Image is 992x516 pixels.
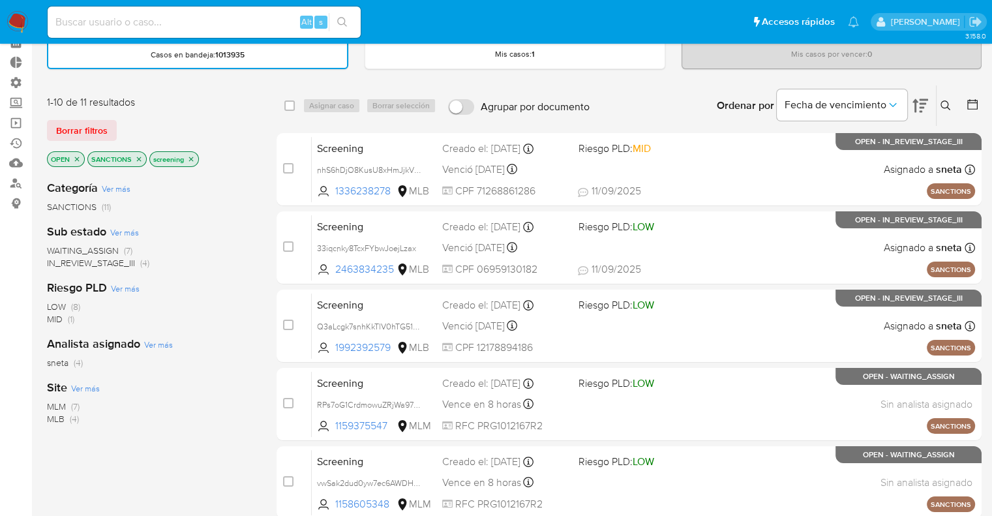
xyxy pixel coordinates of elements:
[301,16,312,28] span: Alt
[890,16,964,28] p: marianela.tarsia@mercadolibre.com
[319,16,323,28] span: s
[848,16,859,27] a: Notificaciones
[969,15,982,29] a: Salir
[762,15,835,29] span: Accesos rápidos
[965,31,985,41] span: 3.158.0
[329,13,355,31] button: search-icon
[48,14,361,31] input: Buscar usuario o caso...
